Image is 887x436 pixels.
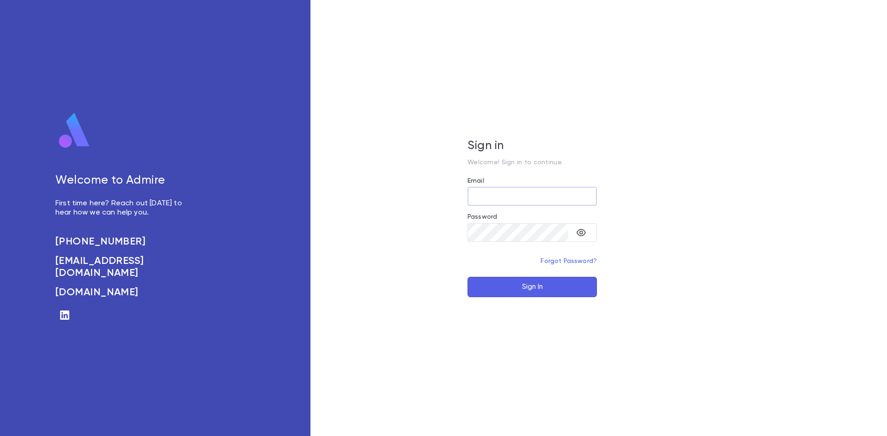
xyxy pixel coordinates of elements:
label: Password [468,213,497,221]
p: First time here? Reach out [DATE] to hear how we can help you. [55,199,192,217]
h5: Sign in [468,139,597,153]
a: Forgot Password? [541,258,597,264]
button: toggle password visibility [572,223,590,242]
img: logo [55,112,93,149]
button: Sign In [468,277,597,297]
a: [PHONE_NUMBER] [55,236,192,248]
a: [DOMAIN_NAME] [55,287,192,299]
h5: Welcome to Admire [55,174,192,188]
a: [EMAIL_ADDRESS][DOMAIN_NAME] [55,255,192,279]
p: Welcome! Sign in to continue. [468,159,597,166]
label: Email [468,177,484,185]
